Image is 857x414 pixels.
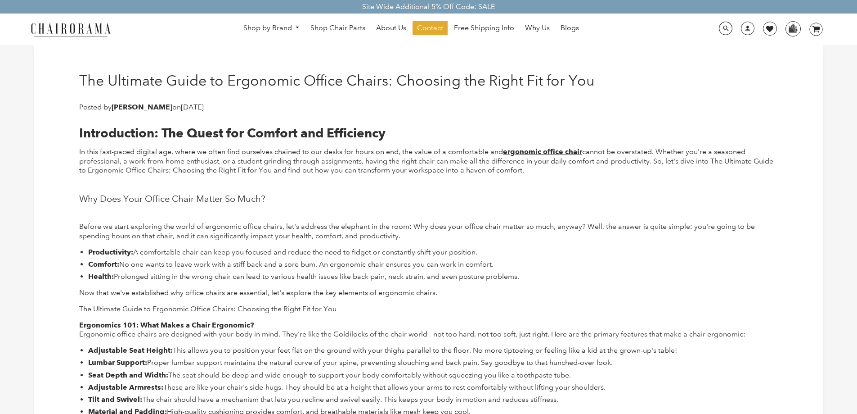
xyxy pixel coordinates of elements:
span: Ergonomic office chairs are designed with your body in mind. They're like the Goldilocks of the c... [79,330,745,338]
strong: Lumbar Support: [88,358,147,367]
strong: Adjustable Seat Height: [88,346,173,355]
strong: Adjustable Armrests: [88,383,163,391]
span: Proper lumbar support maintains the natural curve of your spine, preventing slouching and back pa... [88,358,613,367]
a: Free Shipping Info [449,21,519,35]
span: About Us [376,23,406,33]
span: Shop Chair Parts [310,23,365,33]
a: Contact [413,21,448,35]
strong: Tilt and Swivel: [88,395,142,404]
strong: Comfort: [88,260,119,268]
strong: [PERSON_NAME] [112,103,172,111]
span: Prolonged sitting in the wrong chair can lead to various health issues like back pain, neck strai... [88,272,519,281]
span: The seat should be deep and wide enough to support your body comfortably without squeezing you li... [88,371,571,379]
span: Contact [417,23,443,33]
span: These are like your chair's side-hugs. They should be at a height that allows your arms to rest c... [88,383,606,391]
a: Shop Chair Parts [306,21,370,35]
nav: DesktopNavigation [154,21,669,37]
h1: The Ultimate Guide to Ergonomic Office Chairs: Choosing the Right Fit for You [79,72,595,89]
span: Now that we've established why office chairs are essential, let's explore the key elements of erg... [79,288,437,297]
span: Free Shipping Info [454,23,514,33]
strong: Health: [88,272,114,281]
a: Shop by Brand [239,21,305,35]
a: Why Us [520,21,554,35]
span: cannot be overstated. Whether you're a seasoned professional, a work-from-home enthusiast, or a s... [79,147,773,175]
span: Why Us [525,23,550,33]
a: About Us [372,21,411,35]
span: The Ultimate Guide to Ergonomic Office Chairs: Choosing the Right Fit for You [79,305,337,313]
strong: Productivity: [88,248,133,256]
b: Introduction: The Quest for Comfort and Efficiency [79,125,386,141]
span: A comfortable chair can keep you focused and reduce the need to fidget or constantly shift your p... [88,248,477,256]
span: Before we start exploring the world of ergonomic office chairs, let's address the elephant in the... [79,222,755,240]
a: Blogs [556,21,583,35]
span: Blogs [561,23,579,33]
p: Posted by on [79,103,595,112]
span: No one wants to leave work with a stiff back and a sore bum. An ergonomic chair ensures you can w... [88,260,494,268]
img: WhatsApp_Image_2024-07-12_at_16.23.01.webp [786,22,800,35]
a: ergonomic office chair [503,147,582,156]
span: This allows you to position your feet flat on the ground with your thighs parallel to the floor. ... [88,346,677,355]
b: Ergonomics 101: What Makes a Chair Ergonomic? [79,321,254,329]
span: In this fast-paced digital age, where we often find ourselves chained to our desks for hours on e... [79,147,503,156]
span: Why Does Your Office Chair Matter So Much? [79,193,265,204]
time: [DATE] [181,103,204,111]
span: The chair should have a mechanism that lets you recline and swivel easily. This keeps your body i... [88,395,558,404]
strong: Seat Depth and Width: [88,371,168,379]
img: chairorama [26,22,116,37]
